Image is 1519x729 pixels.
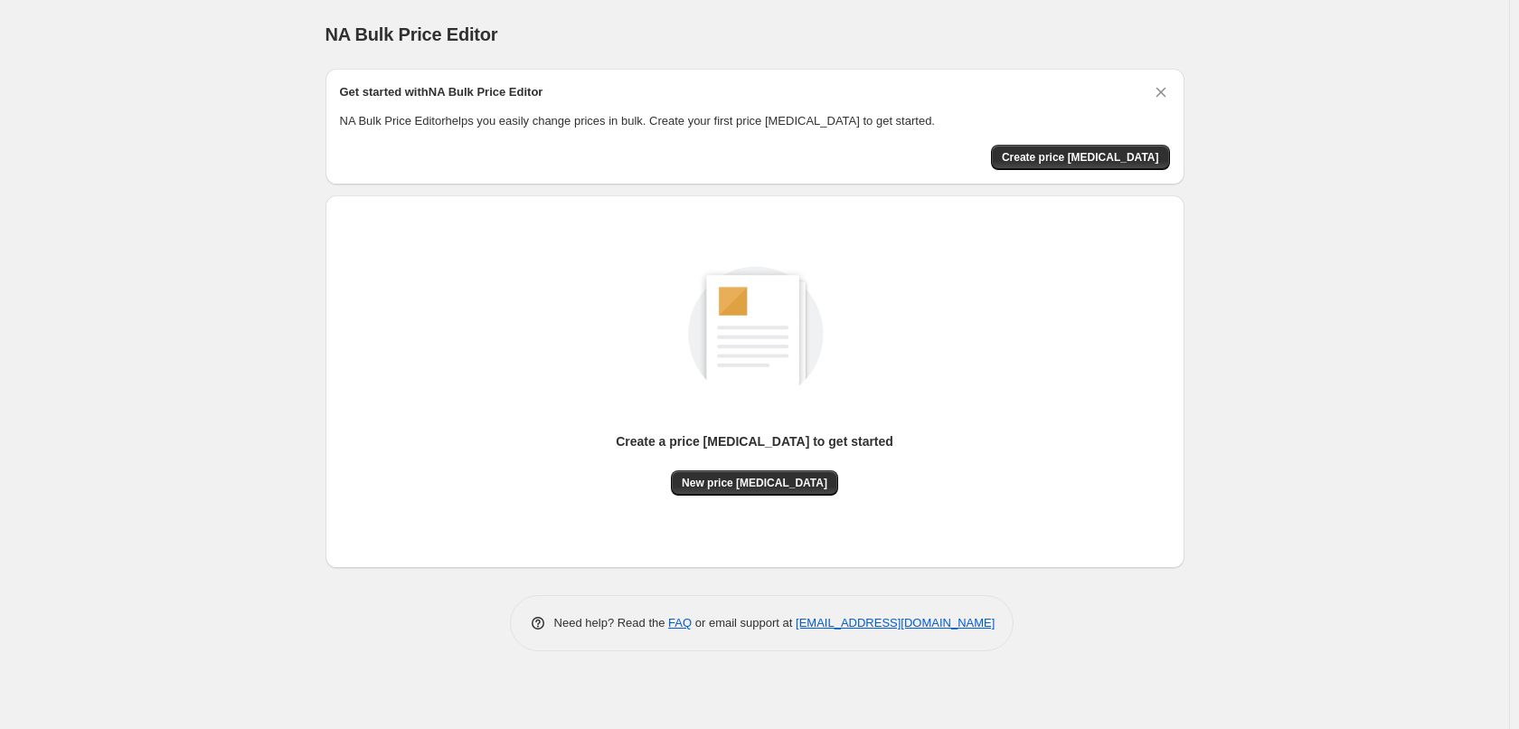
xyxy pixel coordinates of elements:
span: NA Bulk Price Editor [325,24,498,44]
span: or email support at [692,616,796,630]
button: Dismiss card [1152,83,1170,101]
p: NA Bulk Price Editor helps you easily change prices in bulk. Create your first price [MEDICAL_DAT... [340,112,1170,130]
button: New price [MEDICAL_DATA] [671,470,838,496]
h2: Get started with NA Bulk Price Editor [340,83,543,101]
a: [EMAIL_ADDRESS][DOMAIN_NAME] [796,616,995,630]
span: Create price [MEDICAL_DATA] [1002,150,1159,165]
p: Create a price [MEDICAL_DATA] to get started [616,432,893,450]
button: Create price change job [991,145,1170,170]
a: FAQ [668,616,692,630]
span: New price [MEDICAL_DATA] [682,476,827,490]
span: Need help? Read the [554,616,669,630]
